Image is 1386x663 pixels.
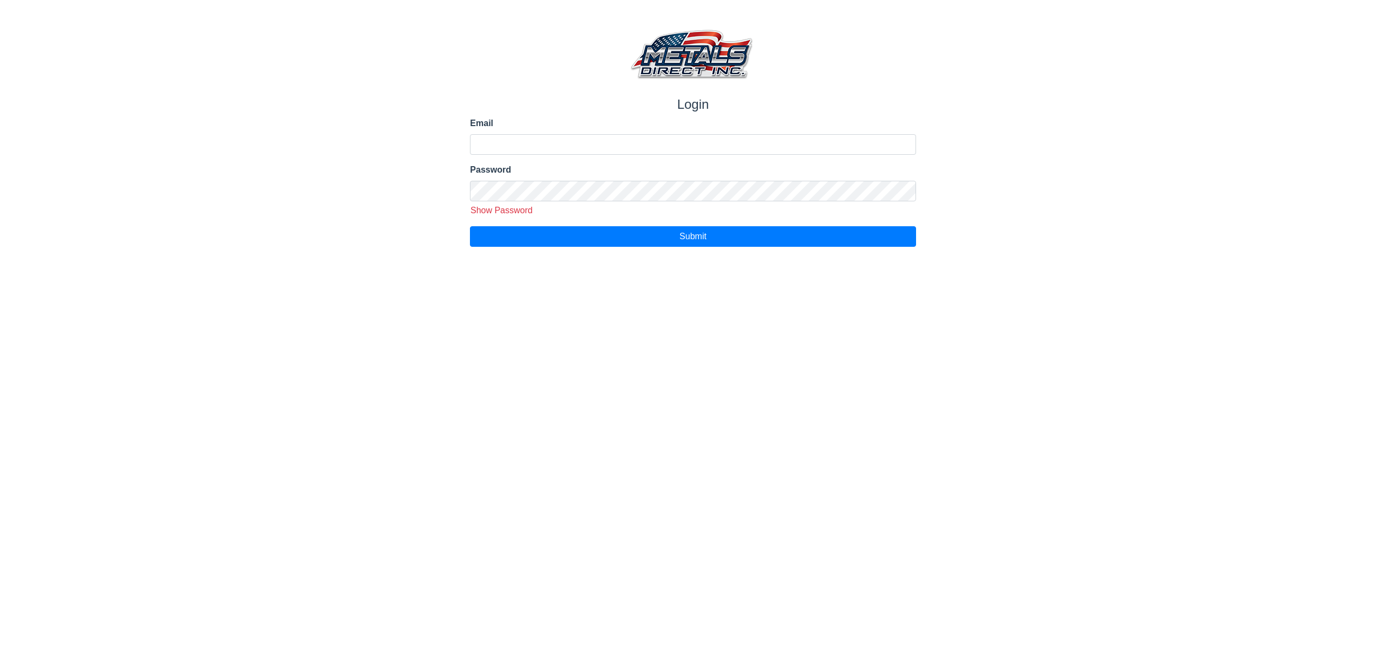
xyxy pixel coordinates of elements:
[466,204,537,218] button: Show Password
[470,117,916,130] label: Email
[470,226,916,247] button: Submit
[470,163,916,176] label: Password
[470,97,916,113] h1: Login
[679,232,707,241] span: Submit
[470,206,533,215] span: Show Password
